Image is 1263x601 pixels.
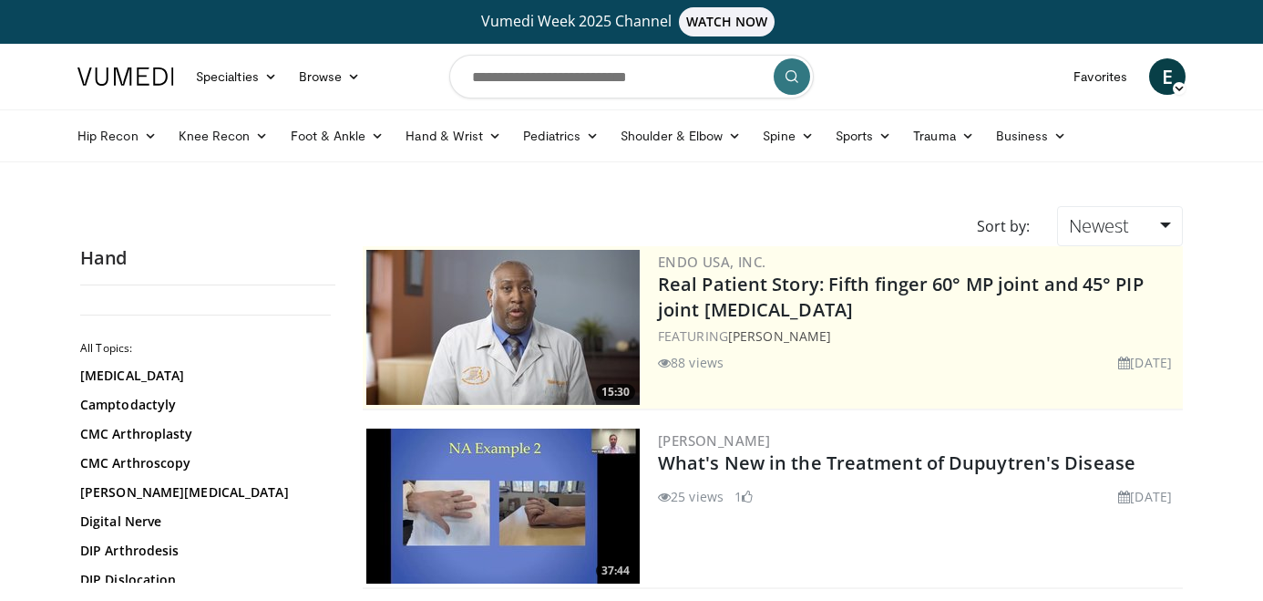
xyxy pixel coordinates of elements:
img: VuMedi Logo [77,67,174,86]
li: [DATE] [1118,353,1172,372]
a: CMC Arthroscopy [80,454,326,472]
a: Vumedi Week 2025 ChannelWATCH NOW [80,7,1183,36]
li: 88 views [658,353,724,372]
span: 15:30 [596,384,635,400]
a: Newest [1057,206,1183,246]
a: Endo USA, Inc. [658,253,766,271]
span: 37:44 [596,563,635,579]
h2: All Topics: [80,341,331,356]
a: DIP Dislocation [80,571,326,589]
a: Spine [752,118,824,154]
a: Foot & Ankle [280,118,395,154]
a: Hand & Wrist [395,118,512,154]
a: Digital Nerve [80,513,326,531]
a: Sports [825,118,903,154]
a: 37:44 [366,429,640,584]
img: 4a709f52-b153-496d-b598-5f95d3c5e018.300x170_q85_crop-smart_upscale.jpg [366,429,640,584]
a: Knee Recon [168,118,280,154]
span: Newest [1069,213,1129,238]
a: Real Patient Story: Fifth finger 60° MP joint and 45° PIP joint [MEDICAL_DATA] [658,272,1144,322]
input: Search topics, interventions [449,55,814,98]
a: [MEDICAL_DATA] [80,367,326,385]
li: 25 views [658,487,724,506]
a: Camptodactyly [80,396,326,414]
h2: Hand [80,246,335,270]
a: Trauma [902,118,985,154]
a: [PERSON_NAME] [658,431,770,450]
a: CMC Arthroplasty [80,425,326,443]
a: Pediatrics [512,118,610,154]
div: FEATURING [658,326,1179,346]
a: DIP Arthrodesis [80,542,326,560]
a: Hip Recon [67,118,168,154]
a: Browse [288,58,372,95]
a: E [1149,58,1186,95]
li: 1 [734,487,753,506]
li: [DATE] [1118,487,1172,506]
a: [PERSON_NAME] [728,327,831,345]
a: What's New in the Treatment of Dupuytren's Disease [658,451,1135,475]
a: Specialties [185,58,288,95]
a: Business [985,118,1078,154]
a: [PERSON_NAME][MEDICAL_DATA] [80,483,326,502]
div: Sort by: [963,206,1043,246]
span: WATCH NOW [679,7,775,36]
img: 55d69904-dd48-4cb8-9c2d-9fd278397143.300x170_q85_crop-smart_upscale.jpg [366,250,640,405]
a: Shoulder & Elbow [610,118,752,154]
a: 15:30 [366,250,640,405]
a: Favorites [1063,58,1138,95]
